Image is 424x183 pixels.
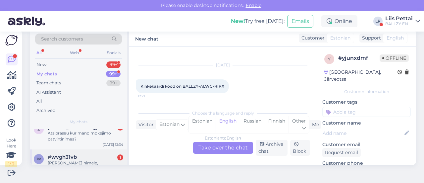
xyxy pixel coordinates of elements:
[385,21,413,27] div: BALLZY EN
[385,16,413,21] div: Liis Pettai
[35,48,43,57] div: All
[322,148,361,157] div: Request email
[36,89,61,96] div: AI Assistant
[322,141,411,148] p: Customer email
[299,35,325,42] div: Customer
[138,94,163,99] span: 12:21
[292,118,306,124] span: Other
[41,36,83,43] span: Search customers
[321,15,357,27] div: Online
[140,84,224,89] span: Kinkekaardi kood on BALLZY-ALWC-RIPX
[136,62,310,68] div: [DATE]
[36,71,57,77] div: My chats
[36,98,42,105] div: All
[36,61,46,68] div: New
[385,16,420,27] a: Liis PettaiBALLZY EN
[322,99,411,106] p: Customer tags
[265,116,289,133] div: Finnish
[37,156,41,161] span: w
[256,140,288,156] div: Archive chat
[322,89,411,95] div: Customer information
[322,120,411,127] p: Customer name
[37,127,40,132] span: z
[387,35,404,42] span: English
[193,142,253,154] div: Take over the chat
[287,15,313,28] button: Emails
[106,61,121,68] div: 99+
[36,80,61,86] div: Team chats
[216,116,240,133] div: English
[328,56,331,61] span: y
[322,160,411,167] p: Customer phone
[244,2,263,8] span: Enable
[330,35,350,42] span: Estonian
[117,154,123,160] div: 1
[106,48,122,57] div: Socials
[205,135,241,141] div: Estonian to English
[323,130,403,137] input: Add name
[5,137,17,167] div: Look Here
[309,121,319,128] div: Me
[106,80,121,86] div: 99+
[359,35,381,42] div: Support
[69,48,80,57] div: Web
[322,107,411,117] input: Add a tag
[380,54,409,62] span: Offline
[5,161,17,167] div: 1 / 3
[159,121,180,128] span: Estonian
[338,54,380,62] div: # yjunxdmf
[373,17,383,26] div: LP
[135,34,158,43] label: New chat
[231,17,285,25] div: Try free [DATE]:
[136,121,154,128] div: Visitor
[48,130,123,142] div: Atsiprasau kur mano mokejimo patvirtinimas?
[48,154,77,160] span: #wvgh31vb
[231,18,245,24] b: New!
[106,71,121,77] div: 99+
[103,142,123,147] div: [DATE] 12:34
[5,35,18,46] img: Askly Logo
[324,69,397,83] div: [GEOGRAPHIC_DATA], Järveotsa
[36,107,56,114] div: Archived
[136,110,310,116] div: Choose the language and reply
[70,119,87,125] span: My chats
[189,116,216,133] div: Estonian
[240,116,265,133] div: Russian
[290,140,310,156] div: Block
[48,160,123,172] div: [PERSON_NAME] nimele, [PERSON_NAME] [DATE] tellimuse kinnituse, number #20130472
